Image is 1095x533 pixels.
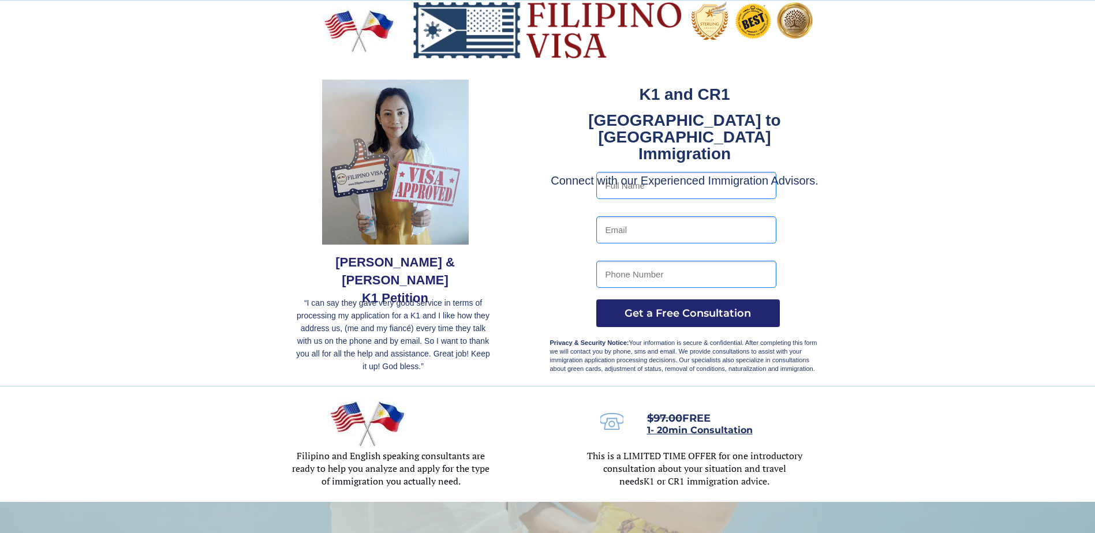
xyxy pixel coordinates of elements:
s: $97.00 [647,412,682,425]
span: FREE [647,412,711,425]
strong: K1 and CR1 [639,85,730,103]
input: Phone Number [596,261,776,288]
span: Filipino and English speaking consultants are ready to help you analyze and apply for the type of... [292,449,489,487]
p: “I can say they gave very good service in terms of processing my application for a K1 and I like ... [294,296,493,373]
input: Full Name [596,172,776,199]
span: Get a Free Consultation [596,307,780,320]
button: Get a Free Consultation [596,299,780,327]
span: Your information is secure & confidential. After completing this form we will contact you by phon... [550,339,817,372]
strong: [GEOGRAPHIC_DATA] to [GEOGRAPHIC_DATA] Immigration [588,111,780,163]
span: Connect with our Experienced Immigration Advisors. [551,174,819,187]
span: 1- 20min Consultation [647,425,753,436]
span: [PERSON_NAME] & [PERSON_NAME] K1 Petition [335,255,455,305]
input: Email [596,216,776,243]
span: This is a LIMITED TIME OFFER for one introductory consultation about your situation and travel needs [587,449,802,487]
strong: Privacy & Security Notice: [550,339,629,346]
span: K1 or CR1 immigration advice. [644,475,769,487]
a: 1- 20min Consultation [647,426,753,435]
